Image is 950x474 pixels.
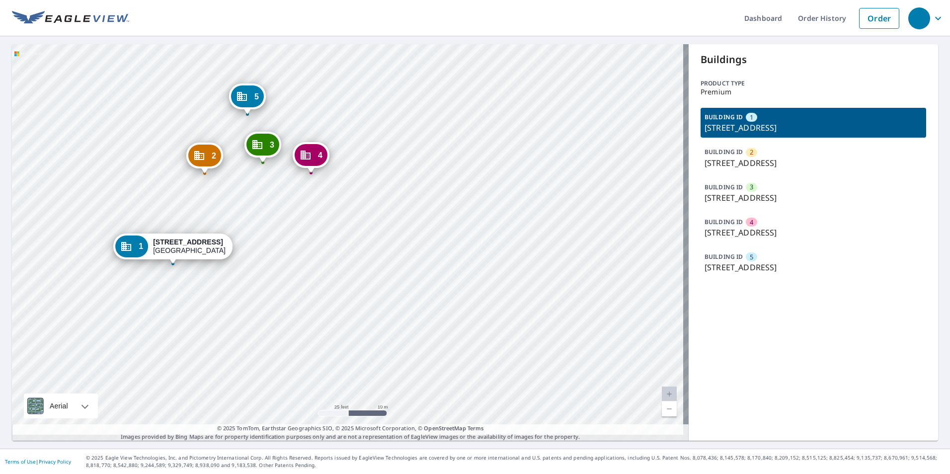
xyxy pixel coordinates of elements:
[5,459,71,465] p: |
[12,11,129,26] img: EV Logo
[270,141,274,149] span: 3
[318,152,322,159] span: 4
[750,113,753,122] span: 1
[39,458,71,465] a: Privacy Policy
[705,157,922,169] p: [STREET_ADDRESS]
[705,218,743,226] p: BUILDING ID
[662,401,677,416] a: Current Level 20, Zoom Out
[5,458,36,465] a: Terms of Use
[750,252,753,262] span: 5
[293,142,329,173] div: Dropped pin, building 4, Commercial property, 612 W Creek St Fredericksburg, TX 78624
[705,148,743,156] p: BUILDING ID
[705,183,743,191] p: BUILDING ID
[705,227,922,238] p: [STREET_ADDRESS]
[153,238,226,255] div: [GEOGRAPHIC_DATA]
[86,454,945,469] p: © 2025 Eagle View Technologies, Inc. and Pictometry International Corp. All Rights Reserved. Repo...
[859,8,899,29] a: Order
[468,424,484,432] a: Terms
[217,424,484,433] span: © 2025 TomTom, Earthstar Geographics SIO, © 2025 Microsoft Corporation, ©
[705,122,922,134] p: [STREET_ADDRESS]
[750,218,753,227] span: 4
[113,234,233,264] div: Dropped pin, building 1, Commercial property, 612 W Creek St Fredericksburg, TX 78624
[701,88,926,96] p: Premium
[47,394,71,418] div: Aerial
[424,424,466,432] a: OpenStreetMap
[705,261,922,273] p: [STREET_ADDRESS]
[705,192,922,204] p: [STREET_ADDRESS]
[705,252,743,261] p: BUILDING ID
[244,132,281,162] div: Dropped pin, building 3, Commercial property, 612 W Creek St Fredericksburg, TX 78624
[139,242,143,250] span: 1
[662,387,677,401] a: Current Level 20, Zoom In Disabled
[750,148,753,157] span: 2
[229,83,266,114] div: Dropped pin, building 5, Commercial property, 612 W Creek St Fredericksburg, TX 78624
[705,113,743,121] p: BUILDING ID
[701,79,926,88] p: Product type
[701,52,926,67] p: Buildings
[212,152,216,159] span: 2
[153,238,223,246] strong: [STREET_ADDRESS]
[750,182,753,192] span: 3
[186,143,223,173] div: Dropped pin, building 2, Commercial property, 612 W Creek St Fredericksburg, TX 78624
[12,424,689,441] p: Images provided by Bing Maps are for property identification purposes only and are not a represen...
[254,93,259,100] span: 5
[24,394,98,418] div: Aerial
